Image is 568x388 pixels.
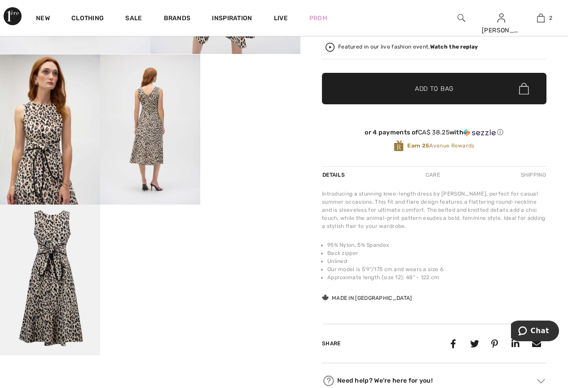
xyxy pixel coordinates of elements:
img: Knee-Length Animal-Print Dress Style 252095. 4 [100,54,200,205]
li: Approximate length (size 12): 48" - 122 cm [327,273,546,281]
div: or 4 payments of with [322,129,546,137]
div: [PERSON_NAME] [482,26,521,35]
iframe: Opens a widget where you can chat to one of our agents [511,321,559,343]
img: My Bag [537,13,545,23]
div: Made in [GEOGRAPHIC_DATA] [322,294,412,302]
img: Avenue Rewards [394,140,404,152]
span: Add to Bag [415,84,454,94]
a: Sign In [498,13,505,22]
img: Sezzle [463,129,496,137]
div: Introducing a stunning knee-length dress by [PERSON_NAME], perfect for casual summer occasions. T... [322,190,546,230]
span: Share [322,340,341,347]
li: Our model is 5'9"/175 cm and wears a size 6. [327,265,546,273]
a: New [36,14,50,24]
div: Shipping [519,167,546,183]
div: Care [418,167,448,183]
img: search the website [458,13,465,23]
img: My Info [498,13,505,23]
div: Need help? We're here for you! [322,374,546,388]
img: Bag.svg [519,83,529,94]
span: Inspiration [212,14,252,24]
strong: Watch the replay [430,44,478,50]
a: Sale [125,14,142,24]
img: 1ère Avenue [4,7,22,25]
a: Brands [164,14,191,24]
a: Live [274,13,288,23]
a: Prom [309,13,327,23]
span: 2 [549,14,552,22]
div: Featured in our live fashion event. [338,44,478,50]
div: Details [322,167,347,183]
li: 95% Nylon, 5% Spandex [327,241,546,249]
img: Watch the replay [326,43,335,52]
a: Clothing [71,14,104,24]
a: 2 [521,13,560,23]
strong: Earn 25 [407,143,429,149]
li: Back zipper [327,249,546,257]
button: Add to Bag [322,73,546,104]
li: Unlined [327,257,546,265]
video: Your browser does not support the video tag. [200,54,300,105]
div: or 4 payments ofCA$ 38.25withSezzle Click to learn more about Sezzle [322,129,546,140]
img: Arrow2.svg [537,379,545,383]
span: Avenue Rewards [407,142,474,150]
span: CA$ 38.25 [418,129,449,136]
